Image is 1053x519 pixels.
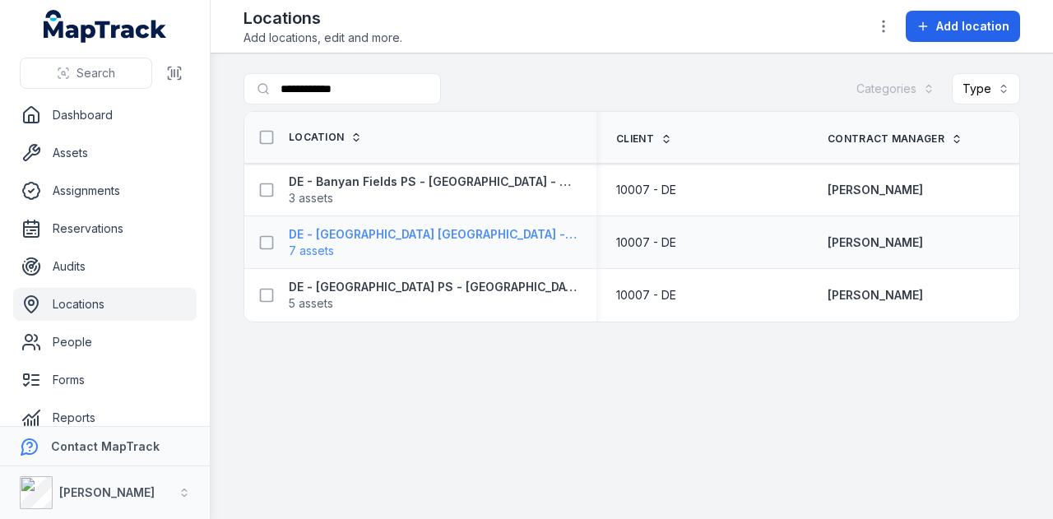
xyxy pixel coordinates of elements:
[828,132,944,146] span: Contract Manager
[244,30,402,46] span: Add locations, edit and more.
[289,131,362,144] a: Location
[13,174,197,207] a: Assignments
[616,234,676,251] span: 10007 - DE
[828,132,963,146] a: Contract Manager
[244,7,402,30] h2: Locations
[77,65,115,81] span: Search
[13,212,197,245] a: Reservations
[13,401,197,434] a: Reports
[616,287,676,304] span: 10007 - DE
[828,182,923,198] a: [PERSON_NAME]
[13,288,197,321] a: Locations
[289,174,577,206] a: DE - Banyan Fields PS - [GEOGRAPHIC_DATA] - 893173 assets
[289,279,577,295] strong: DE - [GEOGRAPHIC_DATA] PS - [GEOGRAPHIC_DATA] - 89371
[289,131,344,144] span: Location
[13,326,197,359] a: People
[59,485,155,499] strong: [PERSON_NAME]
[13,137,197,169] a: Assets
[616,132,654,146] span: Client
[13,364,197,396] a: Forms
[828,234,923,251] a: [PERSON_NAME]
[289,226,577,259] a: DE - [GEOGRAPHIC_DATA] [GEOGRAPHIC_DATA] - [GEOGRAPHIC_DATA] - 893237 assets
[952,73,1020,104] button: Type
[289,279,577,312] a: DE - [GEOGRAPHIC_DATA] PS - [GEOGRAPHIC_DATA] - 893715 assets
[906,11,1020,42] button: Add location
[13,250,197,283] a: Audits
[828,287,923,304] a: [PERSON_NAME]
[289,243,334,259] span: 7 assets
[13,99,197,132] a: Dashboard
[289,190,333,206] span: 3 assets
[51,439,160,453] strong: Contact MapTrack
[616,182,676,198] span: 10007 - DE
[936,18,1009,35] span: Add location
[289,174,577,190] strong: DE - Banyan Fields PS - [GEOGRAPHIC_DATA] - 89317
[289,226,577,243] strong: DE - [GEOGRAPHIC_DATA] [GEOGRAPHIC_DATA] - [GEOGRAPHIC_DATA] - 89323
[20,58,152,89] button: Search
[616,132,672,146] a: Client
[44,10,167,43] a: MapTrack
[289,295,333,312] span: 5 assets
